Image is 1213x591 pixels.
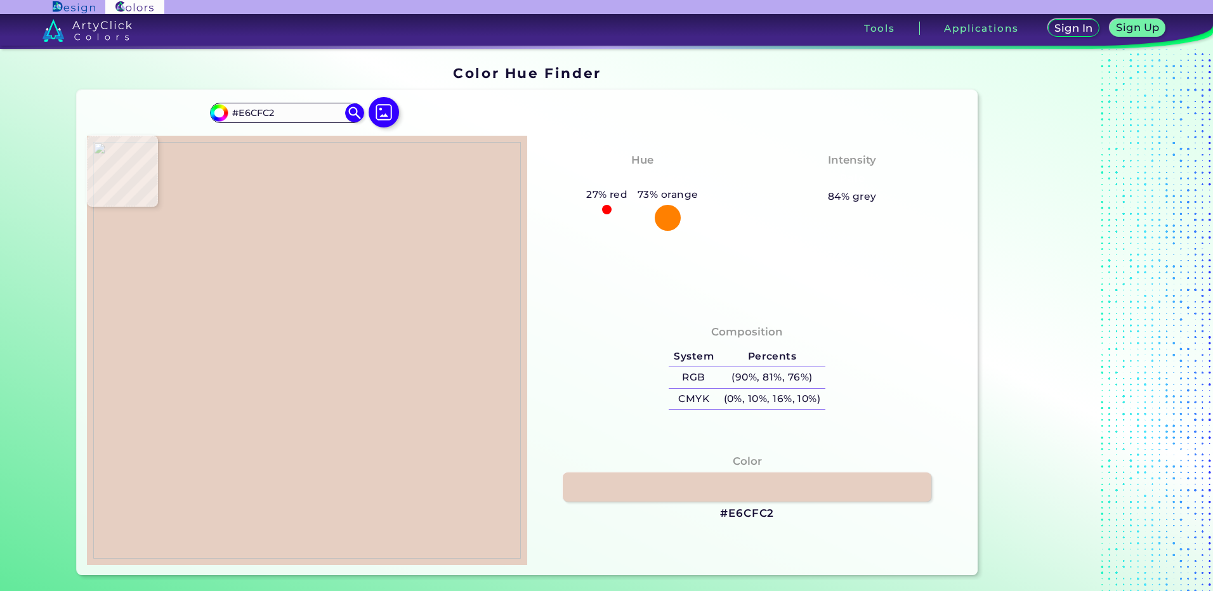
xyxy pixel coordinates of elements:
h5: System [669,346,718,367]
h4: Color [733,452,762,471]
img: ArtyClick Design logo [53,1,95,13]
h5: Percents [719,346,825,367]
h5: 84% grey [828,188,877,205]
h5: 27% red [581,186,633,203]
h4: Composition [711,323,783,341]
h1: Color Hue Finder [453,63,601,82]
h3: #E6CFC2 [720,506,774,521]
img: logo_artyclick_colors_white.svg [43,19,132,42]
a: Sign Up [1113,20,1163,36]
img: icon picture [369,97,399,127]
h5: (90%, 81%, 76%) [719,367,825,388]
a: Sign In [1051,20,1098,36]
h5: (0%, 10%, 16%, 10%) [719,389,825,410]
img: b9360464-c4e7-45a8-b1aa-1bc6385cd2f2 [93,142,521,559]
h5: CMYK [669,389,718,410]
h5: RGB [669,367,718,388]
h3: Applications [944,23,1018,33]
h5: Sign Up [1118,23,1157,32]
h4: Intensity [828,151,876,169]
h3: Reddish Orange [589,171,697,186]
h3: Tools [864,23,895,33]
img: icon search [345,103,364,122]
h5: 73% orange [633,186,703,203]
h4: Hue [631,151,653,169]
h5: Sign In [1056,23,1091,33]
h3: Pale [834,171,870,186]
input: type color.. [228,105,346,122]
